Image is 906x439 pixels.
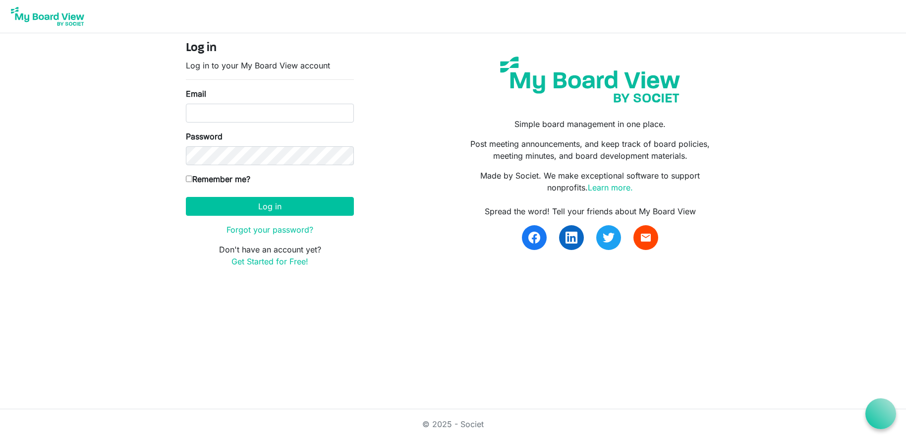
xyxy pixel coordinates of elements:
span: email [640,232,652,244]
img: facebook.svg [528,232,540,244]
input: Remember me? [186,176,192,182]
p: Simple board management in one place. [460,118,720,130]
label: Password [186,130,223,142]
p: Don't have an account yet? [186,244,354,267]
label: Remember me? [186,173,250,185]
a: Learn more. [588,183,633,192]
a: email [633,225,658,250]
a: Get Started for Free! [231,256,308,266]
p: Log in to your My Board View account [186,60,354,71]
h4: Log in [186,41,354,56]
p: Post meeting announcements, and keep track of board policies, meeting minutes, and board developm... [460,138,720,162]
img: linkedin.svg [566,232,577,244]
label: Email [186,88,206,100]
img: my-board-view-societ.svg [493,49,687,110]
a: © 2025 - Societ [422,419,484,429]
button: Log in [186,197,354,216]
p: Made by Societ. We make exceptional software to support nonprofits. [460,170,720,193]
div: Spread the word! Tell your friends about My Board View [460,205,720,217]
img: My Board View Logo [8,4,87,29]
img: twitter.svg [603,232,615,244]
a: Forgot your password? [226,225,313,235]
